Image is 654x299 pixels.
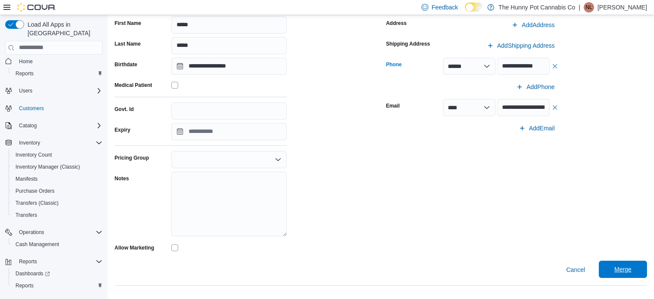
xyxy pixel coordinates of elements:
[115,175,129,182] label: Notes
[12,174,102,184] span: Manifests
[2,102,106,114] button: Customers
[9,173,106,185] button: Manifests
[15,151,52,158] span: Inventory Count
[15,70,34,77] span: Reports
[15,56,102,67] span: Home
[12,162,84,172] a: Inventory Manager (Classic)
[15,120,40,131] button: Catalog
[15,256,40,267] button: Reports
[522,21,555,29] span: Add Address
[9,68,106,80] button: Reports
[9,161,106,173] button: Inventory Manager (Classic)
[12,174,41,184] a: Manifests
[2,55,106,68] button: Home
[275,156,282,163] button: Open list of options
[527,83,555,91] span: Add Phone
[12,198,102,208] span: Transfers (Classic)
[465,3,483,12] input: Dark Mode
[432,3,458,12] span: Feedback
[15,188,55,194] span: Purchase Orders
[15,103,47,114] a: Customers
[12,210,102,220] span: Transfers
[24,20,102,37] span: Load All Apps in [GEOGRAPHIC_DATA]
[15,120,102,131] span: Catalog
[15,282,34,289] span: Reports
[508,16,558,34] button: AddAddress
[497,41,555,50] span: Add Shipping Address
[579,2,580,12] p: |
[12,268,102,279] span: Dashboards
[12,186,58,196] a: Purchase Orders
[12,268,53,279] a: Dashboards
[15,163,80,170] span: Inventory Manager (Classic)
[9,209,106,221] button: Transfers
[15,86,102,96] span: Users
[614,265,632,274] span: Merge
[17,3,56,12] img: Cova
[15,103,102,114] span: Customers
[9,197,106,209] button: Transfers (Classic)
[515,120,558,137] button: AddEmail
[386,102,400,109] label: Email
[598,2,647,12] p: [PERSON_NAME]
[599,261,647,278] button: Merge
[499,2,575,12] p: The Hunny Pot Cannabis Co
[584,2,594,12] div: Niki Lai
[15,176,37,182] span: Manifests
[19,229,44,236] span: Operations
[484,37,558,54] button: AddShipping Address
[15,256,102,267] span: Reports
[9,280,106,292] button: Reports
[9,149,106,161] button: Inventory Count
[15,227,48,237] button: Operations
[19,58,33,65] span: Home
[566,265,585,274] span: Cancel
[115,40,141,47] label: Last Name
[15,86,36,96] button: Users
[12,150,56,160] a: Inventory Count
[15,227,102,237] span: Operations
[15,270,50,277] span: Dashboards
[12,68,102,79] span: Reports
[115,106,134,113] label: Govt. Id
[115,82,152,89] label: Medical Patient
[19,139,40,146] span: Inventory
[12,198,62,208] a: Transfers (Classic)
[2,256,106,268] button: Reports
[12,281,102,291] span: Reports
[9,185,106,197] button: Purchase Orders
[19,105,44,112] span: Customers
[171,58,287,75] input: Press the down key to open a popover containing a calendar.
[513,78,558,96] button: AddPhone
[386,40,430,47] label: Shipping Address
[12,239,62,250] a: Cash Management
[15,56,36,67] a: Home
[9,268,106,280] a: Dashboards
[2,226,106,238] button: Operations
[19,122,37,129] span: Catalog
[12,162,102,172] span: Inventory Manager (Classic)
[386,61,402,68] label: Phone
[15,212,37,219] span: Transfers
[586,2,592,12] span: NL
[115,154,149,161] label: Pricing Group
[12,186,102,196] span: Purchase Orders
[15,200,59,207] span: Transfers (Classic)
[115,126,130,133] label: Expiry
[12,281,37,291] a: Reports
[12,239,102,250] span: Cash Management
[12,150,102,160] span: Inventory Count
[563,261,589,278] button: Cancel
[529,124,555,133] span: Add Email
[12,68,37,79] a: Reports
[115,20,141,27] label: First Name
[2,120,106,132] button: Catalog
[15,138,102,148] span: Inventory
[2,85,106,97] button: Users
[19,258,37,265] span: Reports
[115,61,137,68] label: Birthdate
[15,241,59,248] span: Cash Management
[171,123,287,140] input: Press the down key to open a popover containing a calendar.
[12,210,40,220] a: Transfers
